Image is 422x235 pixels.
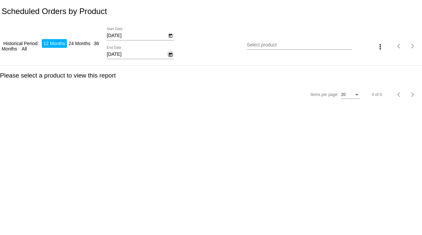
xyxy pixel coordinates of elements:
button: Open calendar [167,32,174,39]
button: Previous page [393,39,406,53]
li: 12 Months [42,39,67,48]
li: 24 Months [67,39,92,48]
input: Start Date [107,33,167,38]
mat-select: Items per page: [341,93,360,97]
li: 36 Months [2,39,99,53]
span: 20 [341,92,345,97]
input: Select product [247,42,352,48]
button: Open calendar [167,51,174,58]
button: Next page [406,39,419,53]
div: 0 of 0 [372,92,382,97]
button: Next page [406,88,419,101]
div: Items per page: [311,92,338,97]
li: Historical Period: [2,39,40,48]
h2: Scheduled Orders by Product [2,7,107,16]
input: End Date [107,52,167,57]
button: Previous page [393,88,406,101]
li: All [20,44,29,53]
mat-icon: more_vert [376,43,384,51]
